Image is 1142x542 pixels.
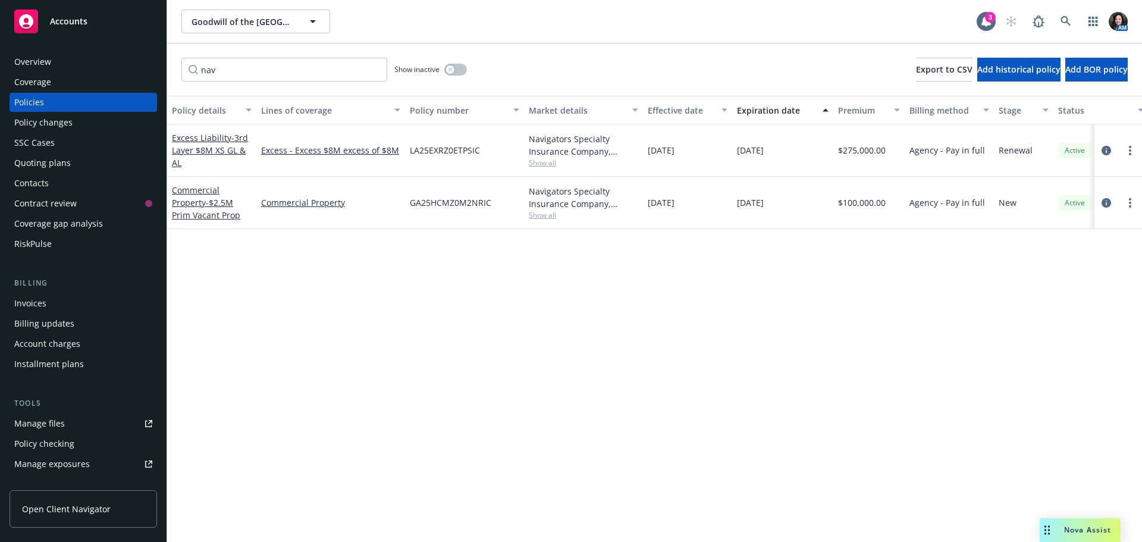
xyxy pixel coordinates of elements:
button: Market details [524,96,643,124]
span: - 3rd Layer $8M XS GL & AL [172,132,248,168]
input: Filter by keyword... [181,58,387,82]
a: Policies [10,93,157,112]
div: Stage [999,104,1036,117]
a: Manage exposures [10,455,157,474]
a: Contract review [10,194,157,213]
div: Tools [10,397,157,409]
div: Manage files [14,414,65,433]
a: Quoting plans [10,153,157,173]
a: Start snowing [999,10,1023,33]
div: Navigators Specialty Insurance Company, Hartford Insurance Group [529,133,638,158]
a: Commercial Property [172,184,240,221]
div: Manage certificates [14,475,92,494]
div: RiskPulse [14,234,52,253]
div: Installment plans [14,355,84,374]
span: Goodwill of the [GEOGRAPHIC_DATA] [192,15,294,28]
span: Show all [529,210,638,220]
img: photo [1109,12,1128,31]
button: Premium [833,96,905,124]
a: Commercial Property [261,196,400,209]
div: Coverage gap analysis [14,214,103,233]
a: SSC Cases [10,133,157,152]
div: Billing updates [14,314,74,333]
button: Add historical policy [977,58,1061,82]
a: RiskPulse [10,234,157,253]
a: Manage files [10,414,157,433]
a: circleInformation [1099,196,1113,210]
div: Lines of coverage [261,104,387,117]
button: Expiration date [732,96,833,124]
button: Policy details [167,96,256,124]
a: Excess Liability [172,132,248,168]
a: Report a Bug [1027,10,1050,33]
div: Quoting plans [14,153,71,173]
span: Renewal [999,144,1033,156]
div: Policy checking [14,434,74,453]
div: Expiration date [737,104,815,117]
button: Export to CSV [916,58,972,82]
span: Open Client Navigator [22,503,111,515]
span: - $2.5M Prim Vacant Prop [172,197,240,221]
div: Status [1058,104,1131,117]
a: Excess - Excess $8M excess of $8M [261,144,400,156]
span: Accounts [50,17,87,26]
a: Contacts [10,174,157,193]
span: [DATE] [737,196,764,209]
span: [DATE] [648,144,674,156]
span: Agency - Pay in full [909,144,985,156]
a: Policy changes [10,113,157,132]
div: Market details [529,104,625,117]
button: Lines of coverage [256,96,405,124]
button: Billing method [905,96,994,124]
div: Navigators Specialty Insurance Company, Hartford Insurance Group, RT Specialty Insurance Services... [529,185,638,210]
a: Invoices [10,294,157,313]
span: LA25EXRZ0ETPSIC [410,144,480,156]
span: Active [1063,198,1087,208]
a: Coverage gap analysis [10,214,157,233]
span: Add BOR policy [1065,64,1128,75]
button: Nova Assist [1040,518,1121,542]
div: Policies [14,93,44,112]
div: Contract review [14,194,77,213]
div: Billing [10,277,157,289]
a: Overview [10,52,157,71]
span: Show inactive [394,64,440,74]
span: Export to CSV [916,64,972,75]
div: Policy number [410,104,506,117]
span: New [999,196,1016,209]
button: Add BOR policy [1065,58,1128,82]
a: circleInformation [1099,143,1113,158]
a: Manage certificates [10,475,157,494]
div: Overview [14,52,51,71]
span: $275,000.00 [838,144,886,156]
a: Search [1054,10,1078,33]
div: Policy details [172,104,239,117]
button: Effective date [643,96,732,124]
a: Accounts [10,5,157,38]
a: Installment plans [10,355,157,374]
span: [DATE] [737,144,764,156]
button: Policy number [405,96,524,124]
div: Manage exposures [14,455,90,474]
div: Effective date [648,104,714,117]
span: [DATE] [648,196,674,209]
span: Agency - Pay in full [909,196,985,209]
span: Nova Assist [1064,525,1111,535]
span: Show all [529,158,638,168]
a: Billing updates [10,314,157,333]
div: Policy changes [14,113,73,132]
span: Active [1063,145,1087,156]
span: Add historical policy [977,64,1061,75]
a: Coverage [10,73,157,92]
div: Premium [838,104,887,117]
a: more [1123,143,1137,158]
a: Switch app [1081,10,1105,33]
div: Coverage [14,73,51,92]
a: Account charges [10,334,157,353]
div: SSC Cases [14,133,55,152]
div: Billing method [909,104,976,117]
div: 3 [985,12,996,23]
div: Account charges [14,334,80,353]
div: Invoices [14,294,46,313]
